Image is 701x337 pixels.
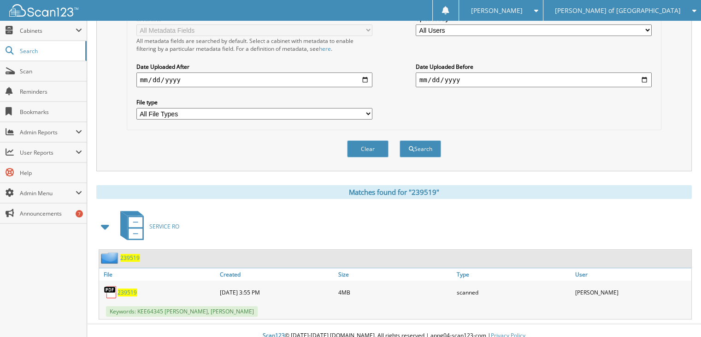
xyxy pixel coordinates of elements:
[416,72,652,87] input: end
[106,306,258,317] span: Keywords: KEE64345 [PERSON_NAME], [PERSON_NAME]
[20,210,82,217] span: Announcements
[9,4,78,17] img: scan123-logo-white.svg
[555,8,681,13] span: [PERSON_NAME] of [GEOGRAPHIC_DATA]
[336,268,454,281] a: Size
[336,283,454,301] div: 4MB
[101,252,120,264] img: folder2.png
[96,185,692,199] div: Matches found for "239519"
[149,223,179,230] span: SERVICE RO
[136,37,372,53] div: All metadata fields are searched by default. Select a cabinet with metadata to enable filtering b...
[655,293,701,337] iframe: Chat Widget
[573,268,691,281] a: User
[218,268,336,281] a: Created
[20,88,82,96] span: Reminders
[20,47,81,55] span: Search
[573,283,691,301] div: [PERSON_NAME]
[136,98,372,106] label: File type
[118,289,137,296] a: 239519
[104,285,118,299] img: PDF.png
[115,208,179,245] a: SERVICE RO
[20,189,76,197] span: Admin Menu
[76,210,83,217] div: 7
[20,108,82,116] span: Bookmarks
[319,45,331,53] a: here
[416,63,652,71] label: Date Uploaded Before
[218,283,336,301] div: [DATE] 3:55 PM
[120,254,140,262] a: 239519
[20,169,82,177] span: Help
[20,128,76,136] span: Admin Reports
[471,8,522,13] span: [PERSON_NAME]
[99,268,218,281] a: File
[347,140,389,157] button: Clear
[454,283,573,301] div: scanned
[20,149,76,156] span: User Reports
[136,72,372,87] input: start
[454,268,573,281] a: Type
[20,67,82,75] span: Scan
[136,63,372,71] label: Date Uploaded After
[20,27,76,35] span: Cabinets
[400,140,441,157] button: Search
